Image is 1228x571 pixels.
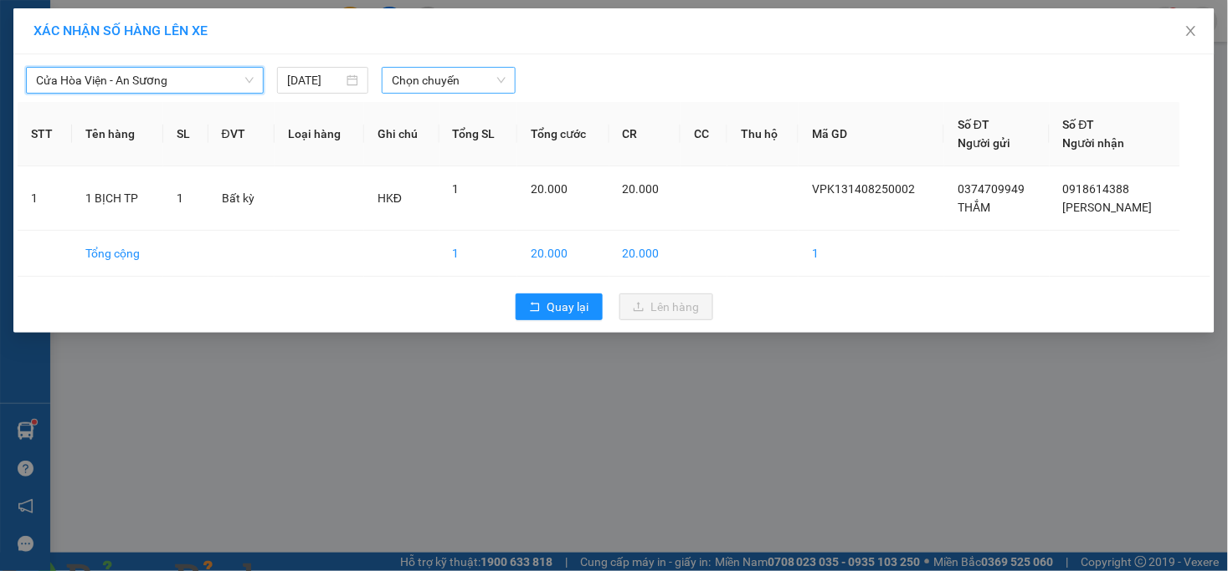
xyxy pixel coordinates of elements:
[1063,118,1095,131] span: Số ĐT
[1063,201,1153,214] span: [PERSON_NAME]
[208,102,275,166] th: ĐVT
[275,102,364,166] th: Loại hàng
[37,121,102,131] span: 10:46:19 [DATE]
[72,102,163,166] th: Tên hàng
[132,74,205,84] span: Hotline: 19001152
[378,191,402,205] span: HKĐ
[1184,24,1198,38] span: close
[453,182,460,196] span: 1
[132,27,225,48] span: Bến xe [GEOGRAPHIC_DATA]
[132,50,230,71] span: 01 Võ Văn Truyện, KP.1, Phường 2
[547,298,589,316] span: Quay lại
[45,90,205,104] span: -----------------------------------------
[799,102,944,166] th: Mã GD
[958,136,1010,150] span: Người gửi
[958,201,990,214] span: THẮM
[799,231,944,277] td: 1
[392,68,505,93] span: Chọn chuyến
[5,108,181,118] span: [PERSON_NAME]:
[18,102,72,166] th: STT
[5,121,102,131] span: In ngày:
[517,102,609,166] th: Tổng cước
[619,293,713,320] button: uploadLên hàng
[958,118,989,131] span: Số ĐT
[1063,136,1125,150] span: Người nhận
[72,166,163,231] td: 1 BỊCH TP
[18,166,72,231] td: 1
[516,293,603,320] button: rollbackQuay lại
[958,182,1025,196] span: 0374709949
[531,182,568,196] span: 20.000
[163,102,208,166] th: SL
[439,102,517,166] th: Tổng SL
[439,231,517,277] td: 1
[132,9,229,23] strong: ĐỒNG PHƯỚC
[1063,182,1130,196] span: 0918614388
[177,191,183,205] span: 1
[1168,8,1215,55] button: Close
[6,10,80,84] img: logo
[623,182,660,196] span: 20.000
[84,106,181,119] span: VPK131408250002
[529,301,541,314] span: rollback
[72,231,163,277] td: Tổng cộng
[727,102,799,166] th: Thu hộ
[33,23,208,38] span: XÁC NHẬN SỐ HÀNG LÊN XE
[681,102,727,166] th: CC
[609,102,681,166] th: CR
[36,68,254,93] span: Cửa Hòa Viện - An Sương
[287,71,343,89] input: 14/08/2025
[609,231,681,277] td: 20.000
[208,166,275,231] td: Bất kỳ
[517,231,609,277] td: 20.000
[812,182,915,196] span: VPK131408250002
[364,102,439,166] th: Ghi chú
